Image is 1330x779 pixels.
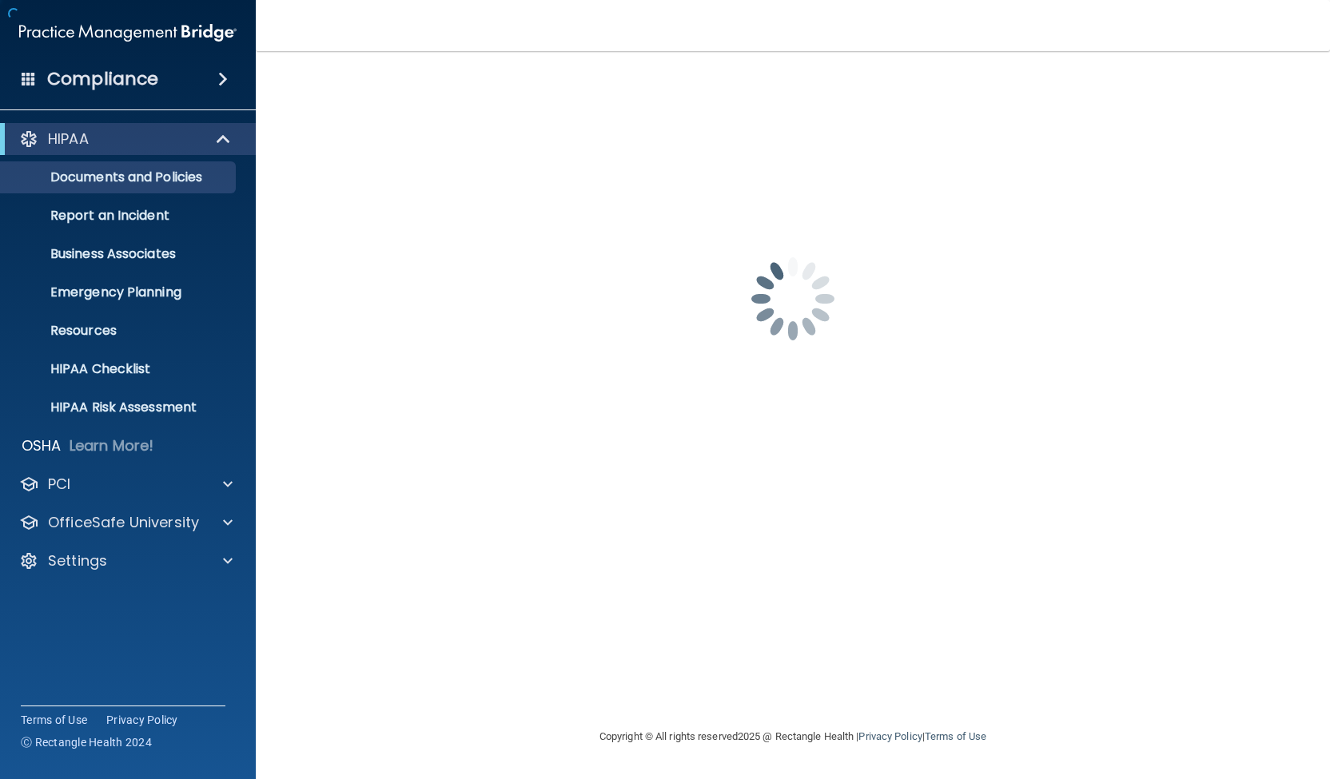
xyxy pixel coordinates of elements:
a: Privacy Policy [106,712,178,728]
a: PCI [19,475,233,494]
img: PMB logo [19,17,237,49]
a: Settings [19,551,233,570]
span: Ⓒ Rectangle Health 2024 [21,734,152,750]
a: Terms of Use [21,712,87,728]
p: Resources [10,323,229,339]
a: Privacy Policy [858,730,922,742]
p: HIPAA Risk Assessment [10,399,229,415]
p: HIPAA [48,129,89,149]
p: Settings [48,551,107,570]
p: Business Associates [10,246,229,262]
p: OfficeSafe University [48,513,199,532]
a: Terms of Use [925,730,986,742]
img: spinner.e123f6fc.gif [713,219,873,379]
div: Copyright © All rights reserved 2025 @ Rectangle Health | | [501,711,1085,762]
a: HIPAA [19,129,232,149]
p: Learn More! [70,436,154,455]
p: PCI [48,475,70,494]
p: OSHA [22,436,62,455]
p: Report an Incident [10,208,229,224]
p: Emergency Planning [10,284,229,300]
a: OfficeSafe University [19,513,233,532]
p: HIPAA Checklist [10,361,229,377]
h4: Compliance [47,68,158,90]
p: Documents and Policies [10,169,229,185]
